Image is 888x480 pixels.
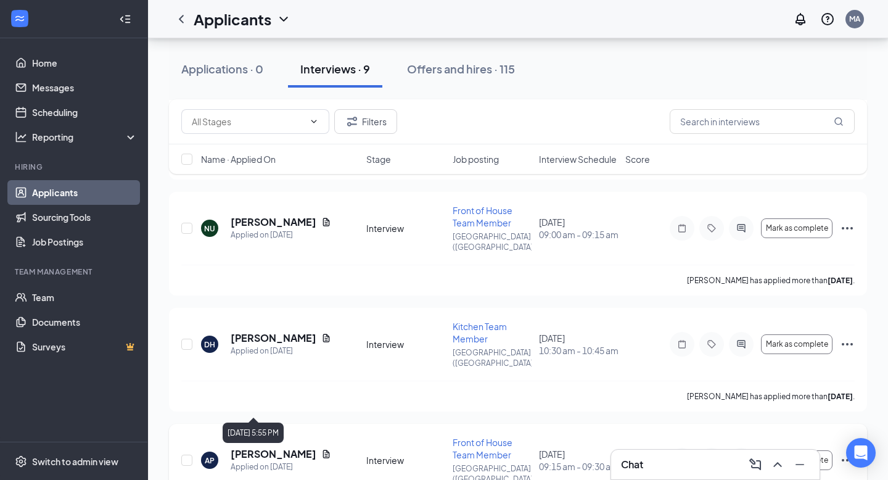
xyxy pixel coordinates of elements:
[828,276,853,285] b: [DATE]
[539,228,618,241] span: 09:00 am - 09:15 am
[204,339,215,350] div: DH
[761,218,832,238] button: Mark as complete
[345,114,360,129] svg: Filter
[194,9,271,30] h1: Applicants
[453,347,532,368] p: [GEOGRAPHIC_DATA] ([GEOGRAPHIC_DATA])
[840,337,855,352] svg: Ellipses
[119,13,131,25] svg: Collapse
[32,205,138,230] a: Sourcing Tools
[670,109,855,134] input: Search in interviews
[687,275,855,286] p: [PERSON_NAME] has applied more than .
[704,223,719,233] svg: Tag
[32,285,138,310] a: Team
[704,339,719,349] svg: Tag
[770,457,785,472] svg: ChevronUp
[834,117,844,126] svg: MagnifyingGlass
[539,216,618,241] div: [DATE]
[790,455,810,474] button: Minimize
[453,205,512,228] span: Front of House Team Member
[734,339,749,349] svg: ActiveChat
[748,457,763,472] svg: ComposeMessage
[174,12,189,27] svg: ChevronLeft
[231,447,316,461] h5: [PERSON_NAME]
[687,391,855,402] p: [PERSON_NAME] has applied more than .
[675,339,689,349] svg: Note
[792,457,807,472] svg: Minimize
[625,153,650,165] span: Score
[539,460,618,473] span: 09:15 am - 09:30 am
[192,115,304,128] input: All Stages
[231,215,316,229] h5: [PERSON_NAME]
[32,51,138,75] a: Home
[366,454,445,466] div: Interview
[231,331,316,345] h5: [PERSON_NAME]
[766,340,828,349] span: Mark as complete
[201,153,276,165] span: Name · Applied On
[453,231,532,252] p: [GEOGRAPHIC_DATA] ([GEOGRAPHIC_DATA])
[321,333,331,343] svg: Document
[15,162,135,172] div: Hiring
[223,423,284,443] div: [DATE] 5:55 PM
[539,448,618,473] div: [DATE]
[32,75,138,100] a: Messages
[32,455,118,468] div: Switch to admin view
[334,109,397,134] button: Filter Filters
[231,461,331,473] div: Applied on [DATE]
[15,267,135,277] div: Team Management
[231,345,331,357] div: Applied on [DATE]
[840,221,855,236] svg: Ellipses
[15,455,27,468] svg: Settings
[734,223,749,233] svg: ActiveChat
[453,321,507,344] span: Kitchen Team Member
[768,455,787,474] button: ChevronUp
[621,458,643,471] h3: Chat
[366,338,445,350] div: Interview
[321,217,331,227] svg: Document
[840,453,855,468] svg: Ellipses
[539,153,617,165] span: Interview Schedule
[205,455,215,466] div: AP
[453,153,499,165] span: Job posting
[675,223,689,233] svg: Note
[746,455,765,474] button: ComposeMessage
[820,12,835,27] svg: QuestionInfo
[366,222,445,234] div: Interview
[849,14,860,24] div: MA
[14,12,26,25] svg: WorkstreamLogo
[32,180,138,205] a: Applicants
[539,344,618,357] span: 10:30 am - 10:45 am
[32,131,138,143] div: Reporting
[766,224,828,233] span: Mark as complete
[231,229,331,241] div: Applied on [DATE]
[32,334,138,359] a: SurveysCrown
[309,117,319,126] svg: ChevronDown
[32,230,138,254] a: Job Postings
[300,61,370,77] div: Interviews · 9
[846,438,876,468] div: Open Intercom Messenger
[32,100,138,125] a: Scheduling
[15,131,27,143] svg: Analysis
[761,334,832,354] button: Mark as complete
[204,223,215,234] div: NU
[321,449,331,459] svg: Document
[539,332,618,357] div: [DATE]
[453,437,512,460] span: Front of House Team Member
[828,392,853,401] b: [DATE]
[366,153,391,165] span: Stage
[32,310,138,334] a: Documents
[793,12,808,27] svg: Notifications
[181,61,263,77] div: Applications · 0
[276,12,291,27] svg: ChevronDown
[407,61,515,77] div: Offers and hires · 115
